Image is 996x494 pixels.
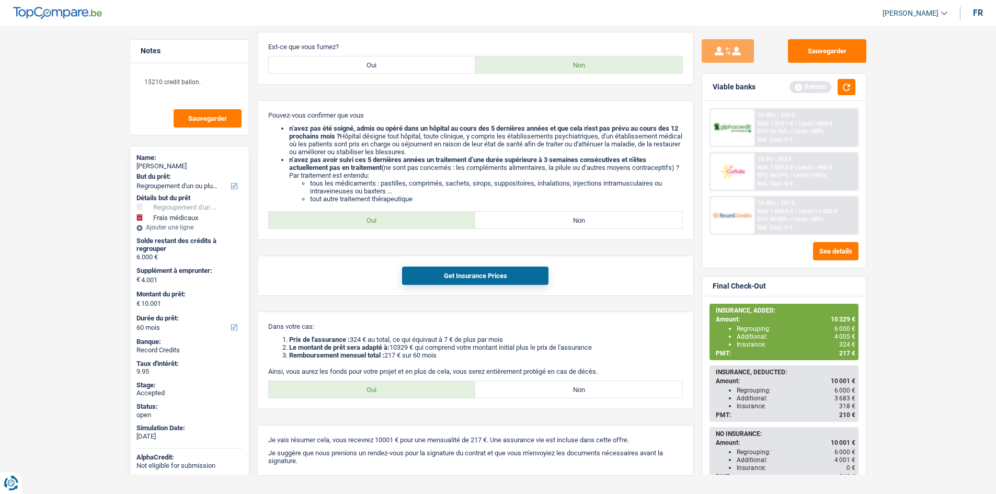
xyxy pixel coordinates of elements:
div: Amount: [716,316,855,323]
span: DTI: 45.05% [758,216,788,223]
div: Ref. Cost: 0 € [758,180,793,187]
div: 9.95 [136,367,243,376]
label: Non [475,381,682,398]
p: Dans votre cas: [268,323,683,330]
div: fr [973,8,983,18]
label: Oui [269,56,476,73]
div: Solde restant des crédits à regrouper [136,237,243,253]
span: 6 000 € [834,325,855,332]
span: / [795,164,797,171]
span: 10 001 € [831,377,855,385]
div: Taux d'intérêt: [136,360,243,368]
span: NAI: 1 655,9 € [758,208,793,215]
div: open [136,411,243,419]
div: Not eligible for submission [136,462,243,470]
div: 12.99% | 224 € [758,112,795,119]
div: 6.000 € [136,253,243,261]
b: Le montant de prêt sera adapté à: [289,343,390,351]
div: Simulation Date: [136,424,243,432]
div: Ajouter une ligne [136,224,243,231]
div: Refresh [789,81,831,93]
span: 10 001 € [831,439,855,446]
b: n’avez pas été soigné, admis ou opéré dans un hôpital au cours des 5 dernières années et que cela... [289,124,678,140]
span: [PERSON_NAME] [883,9,938,18]
div: Insurance: [737,403,855,410]
a: [PERSON_NAME] [874,5,947,22]
div: Insurance: [737,341,855,348]
div: Amount: [716,377,855,385]
span: 4 005 € [834,333,855,340]
span: / [795,120,797,127]
span: 10 329 € [831,316,855,323]
span: / [789,128,792,135]
label: Supplément à emprunter: [136,267,241,275]
span: / [795,208,797,215]
div: Amount: [716,439,855,446]
p: Je vais résumer cela, vous recevrez 10001 € pour une mensualité de 217 €. Une assurance vie est i... [268,436,683,444]
label: Oui [269,381,476,398]
span: Limit: <100% [793,172,827,179]
b: Remboursement mensuel total : [289,351,384,359]
span: 6 000 € [834,449,855,456]
li: 324 € au total, ce qui équivaut à 7 € de plus par mois [289,336,683,343]
span: DTI: 48.57% [758,172,788,179]
li: tout autre traitement thérapeutique [310,195,683,203]
span: 210 € [839,473,855,480]
span: 3 683 € [834,395,855,402]
span: / [789,172,792,179]
span: 217 € [839,350,855,357]
img: Record Credits [713,205,752,225]
span: 210 € [839,411,855,419]
p: Ainsi, vous aurez les fonds pour votre projet et en plus de cela, vous serez entièrement protégé ... [268,367,683,375]
div: Final Check-Out [713,282,766,291]
span: 318 € [839,403,855,410]
span: 6 000 € [834,387,855,394]
li: Hôpital désigne tout hôpital, toute clinique, y compris les établissements psychiatriques, d'un é... [289,124,683,156]
div: Regrouping: [737,449,855,456]
div: Banque: [136,338,243,346]
li: tous les médicaments : pastilles, comprimés, sachets, sirops, suppositoires, inhalations, injecti... [310,179,683,195]
div: PMT: [716,411,855,419]
div: INSURANCE, DEDUCTED: [716,369,855,376]
span: Limit: <50% [793,128,823,135]
p: Est-ce que vous fumez? [268,43,683,51]
div: Name: [136,154,243,162]
div: [PERSON_NAME] [136,162,243,170]
p: Je suggère que nous prenions un rendez-vous pour la signature du contrat et que vous m'envoyiez l... [268,449,683,465]
span: Limit: >850 € [798,120,832,127]
span: NAI: 1 319,1 € [758,120,793,127]
div: Record Credits [136,346,243,354]
div: Additional: [737,333,855,340]
div: Additional: [737,395,855,402]
img: TopCompare Logo [13,7,102,19]
div: Status: [136,403,243,411]
label: Montant du prêt: [136,290,241,298]
div: 12.45% | 221 € [758,200,795,206]
div: [DATE] [136,432,243,441]
label: Non [475,212,682,228]
span: € [136,275,140,284]
span: 4 001 € [834,456,855,464]
span: 0 € [846,464,855,472]
label: Durée du prêt: [136,314,241,323]
span: Sauvegarder [188,115,227,122]
div: PMT: [716,473,855,480]
div: Stage: [136,381,243,389]
img: AlphaCredit [713,122,752,134]
button: Sauvegarder [788,39,866,63]
button: See details [813,242,858,260]
li: (ne sont pas concernés : les compléments alimentaires, la pilule ou d’autres moyens contraceptifs... [289,156,683,203]
div: Détails but du prêt [136,194,243,202]
div: 12.9% | 223 € [758,156,792,163]
span: 324 € [839,341,855,348]
span: DTI: 50.76% [758,128,788,135]
div: Regrouping: [737,387,855,394]
span: / [789,216,792,223]
div: INSURANCE, ADDED: [716,307,855,314]
div: Accepted [136,389,243,397]
div: Ref. Cost: 0 € [758,224,793,231]
b: n’avez pas avoir suivi ces 5 dernières années un traitement d’une durée supérieure à 3 semaines c... [289,156,646,171]
span: Limit: >800 € [798,164,832,171]
div: AlphaCredit: [136,453,243,462]
label: Oui [269,212,476,228]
